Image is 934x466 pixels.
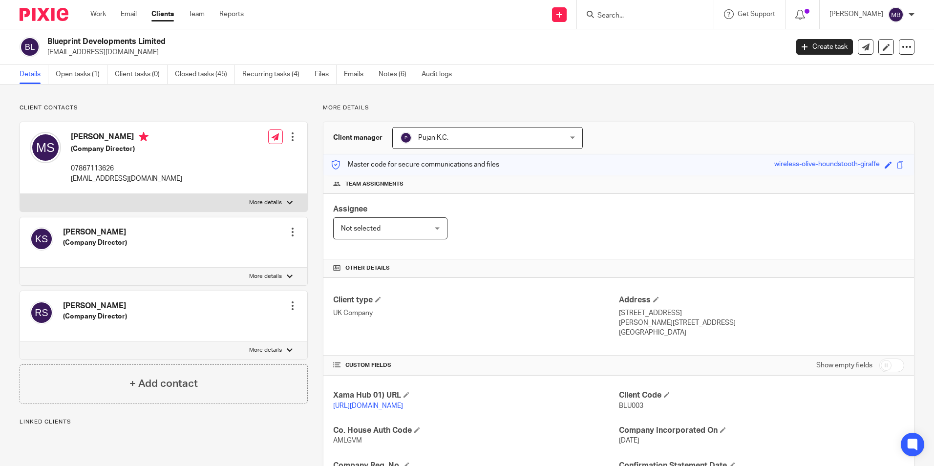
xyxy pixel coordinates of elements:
[596,12,684,21] input: Search
[333,425,618,436] h4: Co. House Auth Code
[121,9,137,19] a: Email
[619,318,904,328] p: [PERSON_NAME][STREET_ADDRESS]
[90,9,106,19] a: Work
[619,402,643,409] span: BLU003
[333,308,618,318] p: UK Company
[71,144,182,154] h5: (Company Director)
[315,65,337,84] a: Files
[341,225,381,232] span: Not selected
[400,132,412,144] img: svg%3E
[63,301,127,311] h4: [PERSON_NAME]
[829,9,883,19] p: [PERSON_NAME]
[249,346,282,354] p: More details
[333,402,403,409] a: [URL][DOMAIN_NAME]
[47,47,782,57] p: [EMAIL_ADDRESS][DOMAIN_NAME]
[63,238,127,248] h5: (Company Director)
[333,390,618,401] h4: Xama Hub 01) URL
[738,11,775,18] span: Get Support
[139,132,149,142] i: Primary
[333,295,618,305] h4: Client type
[71,132,182,144] h4: [PERSON_NAME]
[71,174,182,184] p: [EMAIL_ADDRESS][DOMAIN_NAME]
[345,264,390,272] span: Other details
[189,9,205,19] a: Team
[175,65,235,84] a: Closed tasks (45)
[20,418,308,426] p: Linked clients
[20,8,68,21] img: Pixie
[619,390,904,401] h4: Client Code
[619,328,904,338] p: [GEOGRAPHIC_DATA]
[333,361,618,369] h4: CUSTOM FIELDS
[219,9,244,19] a: Reports
[888,7,904,22] img: svg%3E
[47,37,635,47] h2: Blueprint Developments Limited
[345,180,403,188] span: Team assignments
[422,65,459,84] a: Audit logs
[151,9,174,19] a: Clients
[71,164,182,173] p: 07867113626
[63,227,127,237] h4: [PERSON_NAME]
[619,295,904,305] h4: Address
[249,199,282,207] p: More details
[344,65,371,84] a: Emails
[816,360,872,370] label: Show empty fields
[774,159,880,170] div: wireless-olive-houndstooth-giraffe
[323,104,914,112] p: More details
[333,205,367,213] span: Assignee
[30,132,61,163] img: svg%3E
[30,301,53,324] img: svg%3E
[619,308,904,318] p: [STREET_ADDRESS]
[379,65,414,84] a: Notes (6)
[619,425,904,436] h4: Company Incorporated On
[331,160,499,169] p: Master code for secure communications and files
[56,65,107,84] a: Open tasks (1)
[20,104,308,112] p: Client contacts
[333,437,362,444] span: AMLGVM
[115,65,168,84] a: Client tasks (0)
[30,227,53,251] img: svg%3E
[333,133,382,143] h3: Client manager
[63,312,127,321] h5: (Company Director)
[619,437,639,444] span: [DATE]
[249,273,282,280] p: More details
[418,134,448,141] span: Pujan K.C.
[20,37,40,57] img: svg%3E
[20,65,48,84] a: Details
[242,65,307,84] a: Recurring tasks (4)
[796,39,853,55] a: Create task
[129,376,198,391] h4: + Add contact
